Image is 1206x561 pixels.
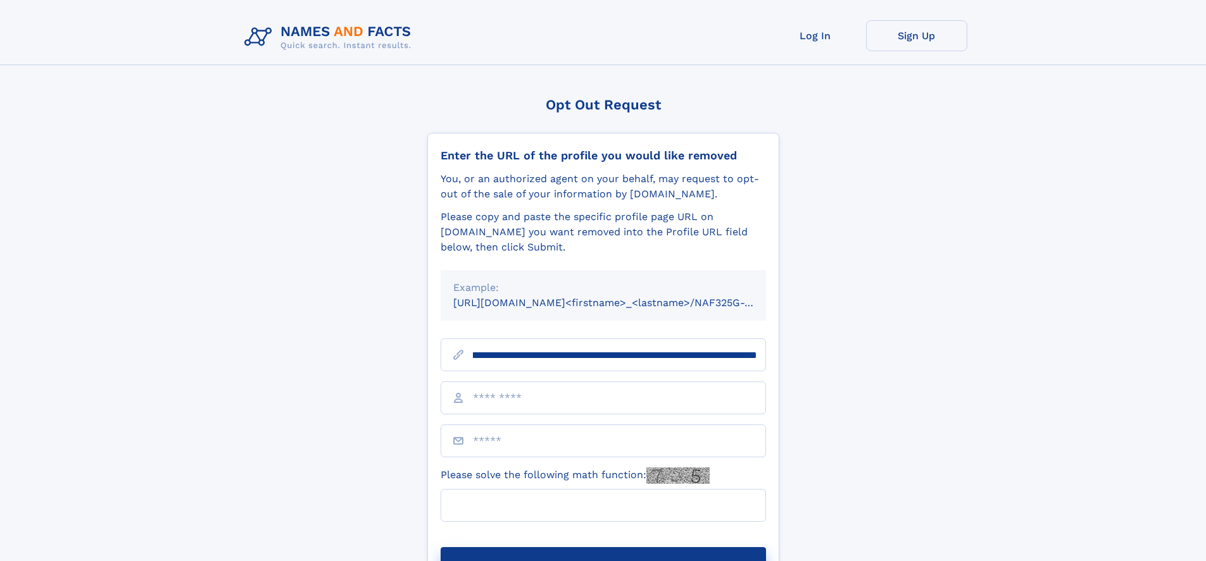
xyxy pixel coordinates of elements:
[441,171,766,202] div: You, or an authorized agent on your behalf, may request to opt-out of the sale of your informatio...
[453,297,790,309] small: [URL][DOMAIN_NAME]<firstname>_<lastname>/NAF325G-xxxxxxxx
[441,467,710,484] label: Please solve the following math function:
[441,209,766,255] div: Please copy and paste the specific profile page URL on [DOMAIN_NAME] you want removed into the Pr...
[453,280,753,295] div: Example:
[765,20,866,51] a: Log In
[239,20,422,54] img: Logo Names and Facts
[866,20,967,51] a: Sign Up
[427,97,779,113] div: Opt Out Request
[441,149,766,163] div: Enter the URL of the profile you would like removed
